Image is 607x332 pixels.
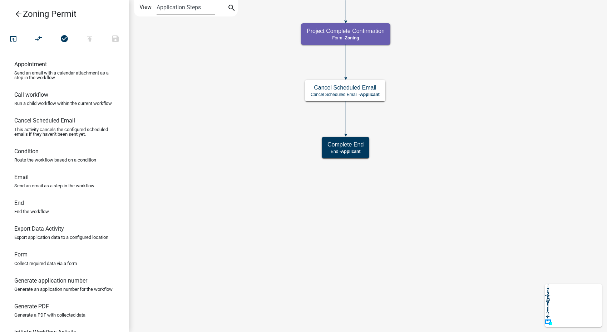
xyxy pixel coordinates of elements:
div: Workflow actions [0,32,128,49]
i: save [111,34,120,44]
h5: Project Complete Confirmation [307,28,385,34]
p: This activity cancels the configured scheduled emails if they haven't been sent yet. [14,127,114,136]
h6: Cancel Scheduled Email [14,117,75,124]
span: Applicant [341,149,361,154]
button: Save [103,32,128,47]
h6: End [14,199,24,206]
p: Route the workflow based on a condition [14,158,96,162]
a: Zoning Permit [6,6,117,22]
h6: Condition [14,148,39,155]
h6: Form [14,251,28,258]
h6: Appointment [14,61,47,68]
i: search [227,4,236,14]
button: Publish [77,32,103,47]
span: Applicant [360,92,380,97]
p: Form - [307,35,385,40]
p: Generate an application number for the workflow [14,287,113,292]
h6: Call workflow [14,91,48,98]
span: Zoning [345,35,359,40]
button: No problems [51,32,77,47]
p: Send an email as a step in the workflow [14,183,94,188]
i: publish [85,34,94,44]
h5: Complete End [327,141,364,148]
button: search [226,3,237,14]
button: Auto Layout [26,32,51,47]
p: Generate a PDF with collected data [14,313,85,317]
p: Run a child workflow within the current workflow [14,101,112,106]
button: Test Workflow [0,32,26,47]
i: arrow_back [14,10,23,20]
p: End - [327,149,364,154]
p: Export application data to a configured location [14,235,108,240]
h5: Cancel Scheduled Email [311,84,380,91]
p: Cancel Scheduled Email - [311,92,380,97]
p: End the workflow [14,209,49,214]
h6: Email [14,174,29,181]
p: Send an email with a calendar attachment as a step in the workflow [14,71,114,80]
i: check_circle [60,34,69,44]
p: Collect required data via a form [14,261,77,266]
i: compare_arrows [35,34,43,44]
h6: Export Data Activity [14,225,64,232]
i: open_in_browser [9,34,18,44]
h6: Generate PDF [14,303,49,310]
h6: Generate application number [14,277,87,284]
